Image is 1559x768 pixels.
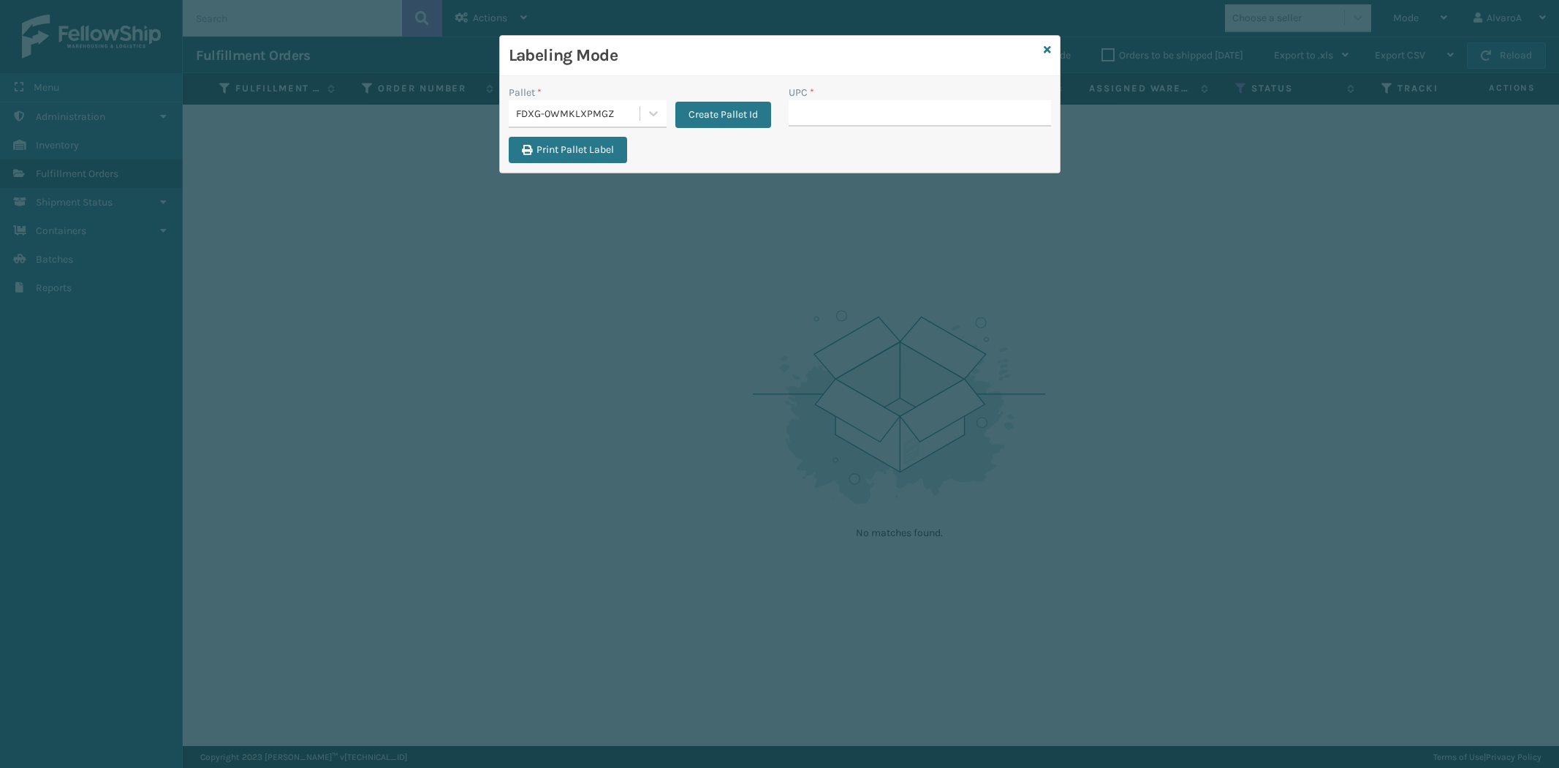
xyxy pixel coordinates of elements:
[789,85,814,100] label: UPC
[509,137,627,163] button: Print Pallet Label
[516,106,641,121] div: FDXG-0WMKLXPMGZ
[509,45,1038,67] h3: Labeling Mode
[675,102,771,128] button: Create Pallet Id
[509,85,542,100] label: Pallet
